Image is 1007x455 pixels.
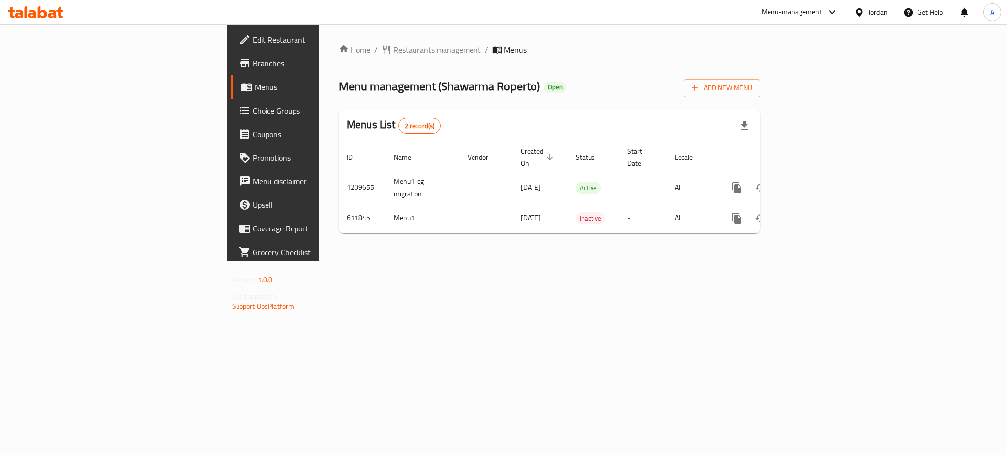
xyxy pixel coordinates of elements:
span: Branches [253,57,387,69]
span: Status [576,151,608,163]
a: Edit Restaurant [231,28,395,52]
span: Active [576,182,601,194]
span: Name [394,151,424,163]
td: - [620,203,667,233]
span: Open [544,83,566,91]
span: Promotions [253,152,387,164]
table: enhanced table [339,142,828,233]
button: Add New Menu [684,79,760,97]
span: Menu management ( Shawarma Roperto ) [339,75,540,97]
span: Start Date [627,145,655,169]
a: Coverage Report [231,217,395,240]
span: [DATE] [521,211,541,224]
div: Inactive [576,212,605,224]
button: Change Status [749,206,772,230]
div: Open [544,82,566,93]
td: Menu1 [386,203,460,233]
div: Total records count [398,118,441,134]
span: Edit Restaurant [253,34,387,46]
span: [DATE] [521,181,541,194]
span: Menus [255,81,387,93]
a: Coupons [231,122,395,146]
button: more [725,176,749,199]
span: Upsell [253,199,387,211]
span: Restaurants management [393,44,481,56]
button: Change Status [749,176,772,199]
span: Created On [521,145,556,169]
span: 1.0.0 [258,273,273,286]
button: more [725,206,749,230]
div: Menu-management [762,6,822,18]
th: Actions [717,142,828,172]
span: Menus [504,44,527,56]
td: Menu1-cg migration [386,172,460,203]
a: Grocery Checklist [231,240,395,264]
a: Support.OpsPlatform [232,300,295,313]
td: - [620,172,667,203]
td: All [667,203,717,233]
span: Coverage Report [253,223,387,234]
a: Menu disclaimer [231,170,395,193]
span: Grocery Checklist [253,246,387,258]
span: A [990,7,994,18]
nav: breadcrumb [339,44,760,56]
span: Vendor [468,151,501,163]
span: Locale [675,151,706,163]
h2: Menus List [347,117,441,134]
span: Get support on: [232,290,277,303]
div: Jordan [868,7,888,18]
a: Promotions [231,146,395,170]
span: Add New Menu [692,82,752,94]
span: Inactive [576,213,605,224]
span: Menu disclaimer [253,175,387,187]
span: Version: [232,273,256,286]
span: 2 record(s) [399,121,441,131]
span: ID [347,151,365,163]
span: Choice Groups [253,105,387,116]
span: Coupons [253,128,387,140]
div: Export file [733,114,756,138]
a: Upsell [231,193,395,217]
a: Menus [231,75,395,99]
a: Branches [231,52,395,75]
a: Choice Groups [231,99,395,122]
li: / [485,44,488,56]
td: All [667,172,717,203]
a: Restaurants management [382,44,481,56]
